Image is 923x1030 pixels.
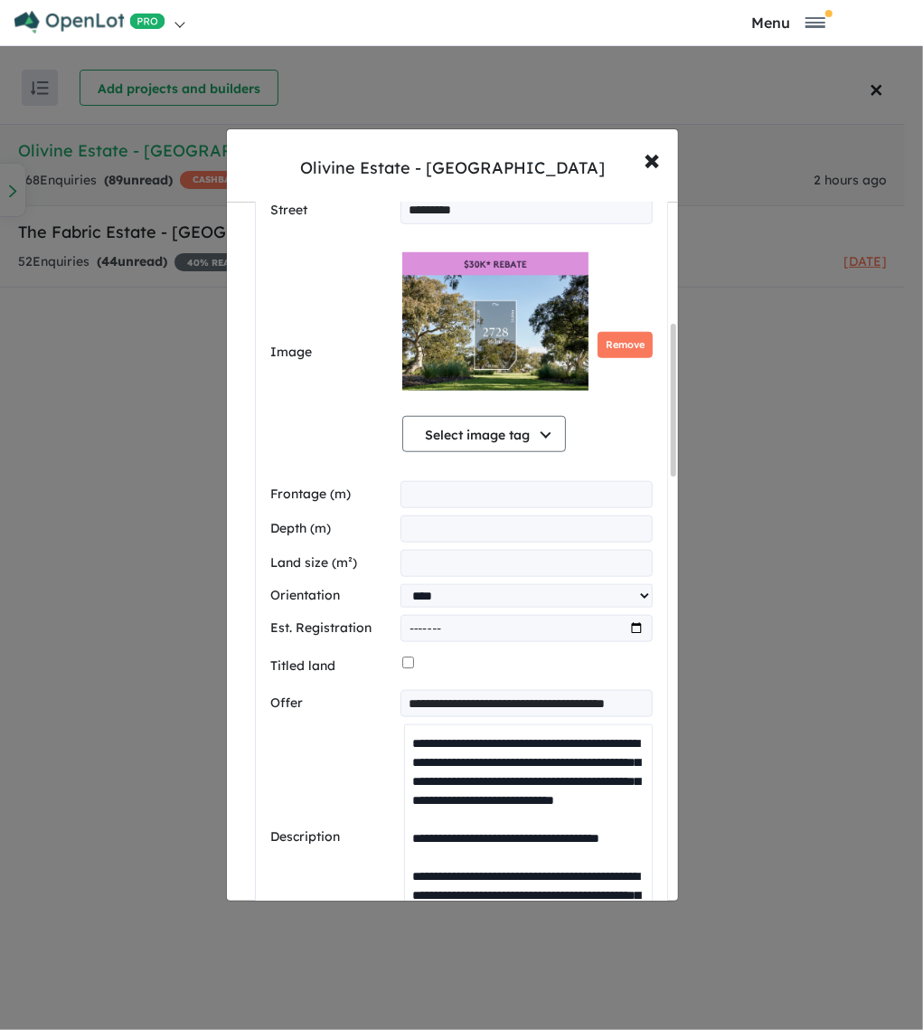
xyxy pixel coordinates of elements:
[270,585,393,607] label: Orientation
[644,139,660,178] span: ×
[270,827,397,848] label: Description
[402,232,588,412] img: 9k=
[270,342,395,364] label: Image
[676,14,900,31] button: Toggle navigation
[270,200,393,222] label: Street
[598,332,653,358] button: Remove
[270,518,393,540] label: Depth (m)
[270,656,395,677] label: Titled land
[270,484,393,506] label: Frontage (m)
[402,416,566,452] button: Select image tag
[270,553,393,574] label: Land size (m²)
[14,11,165,33] img: Openlot PRO Logo White
[300,156,605,180] div: Olivine Estate - [GEOGRAPHIC_DATA]
[270,618,393,639] label: Est. Registration
[270,693,393,714] label: Offer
